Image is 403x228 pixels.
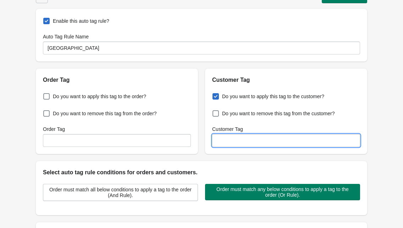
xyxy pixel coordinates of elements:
button: Order must match any below conditions to apply a tag to the order (Or Rule). [205,184,360,200]
label: Order Tag [43,126,65,133]
h2: Order Tag [43,76,191,84]
span: Order must match all below conditions to apply a tag to the order (And Rule). [49,187,192,198]
span: Do you want to remove this tag from the order? [53,110,157,117]
span: Do you want to apply this tag to the customer? [222,93,324,100]
span: Do you want to remove this tag from the customer? [222,110,335,117]
span: Order must match any below conditions to apply a tag to the order (Or Rule). [211,186,354,198]
span: Enable this auto tag rule? [53,17,109,25]
span: Do you want to apply this tag to the order? [53,93,146,100]
label: Customer Tag [212,126,243,133]
button: Order must match all below conditions to apply a tag to the order (And Rule). [43,184,198,201]
h2: Customer Tag [212,76,360,84]
label: Auto Tag Rule Name [43,33,89,40]
h2: Select auto tag rule conditions for orders and customers. [43,168,360,177]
